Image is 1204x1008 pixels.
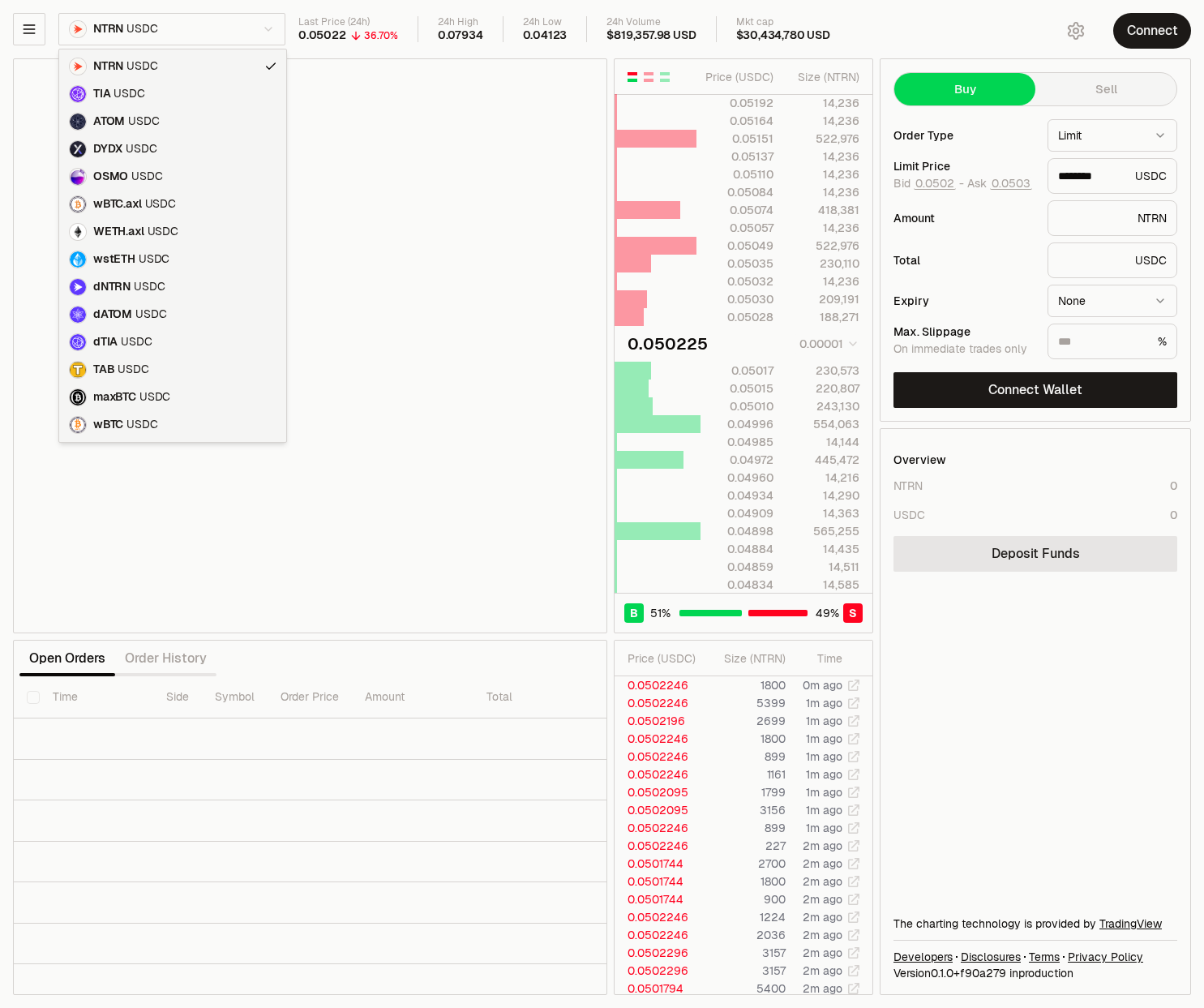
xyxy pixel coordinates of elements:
img: dTIA Logo [70,334,86,350]
span: USDC [148,225,178,239]
span: dTIA [93,335,118,350]
img: NTRN Logo [70,58,86,75]
img: OSMO Logo [70,169,86,185]
span: USDC [135,307,166,322]
span: USDC [126,418,157,432]
img: TIA Logo [70,86,86,102]
span: TAB [93,362,114,377]
span: TIA [93,87,110,101]
img: dNTRN Logo [70,279,86,295]
span: DYDX [93,142,122,157]
img: dATOM Logo [70,307,86,323]
img: wBTC Logo [70,417,86,433]
span: USDC [139,252,169,267]
span: USDC [114,87,144,101]
span: USDC [126,59,157,74]
img: maxBTC Logo [70,389,86,405]
img: TAB Logo [70,362,86,378]
span: USDC [128,114,159,129]
span: OSMO [93,169,128,184]
span: dATOM [93,307,132,322]
span: maxBTC [93,390,136,405]
span: USDC [121,335,152,350]
span: wstETH [93,252,135,267]
span: ATOM [93,114,125,129]
span: WETH.axl [93,225,144,239]
span: USDC [145,197,176,212]
span: USDC [131,169,162,184]
img: wstETH Logo [70,251,86,268]
span: USDC [118,362,148,377]
span: wBTC.axl [93,197,142,212]
img: WETH.axl Logo [70,224,86,240]
span: NTRN [93,59,123,74]
span: USDC [139,390,170,405]
img: DYDX Logo [70,141,86,157]
span: USDC [126,142,156,157]
img: wBTC.axl Logo [70,196,86,212]
span: wBTC [93,418,123,432]
img: ATOM Logo [70,114,86,130]
span: dNTRN [93,280,131,294]
span: USDC [134,280,165,294]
